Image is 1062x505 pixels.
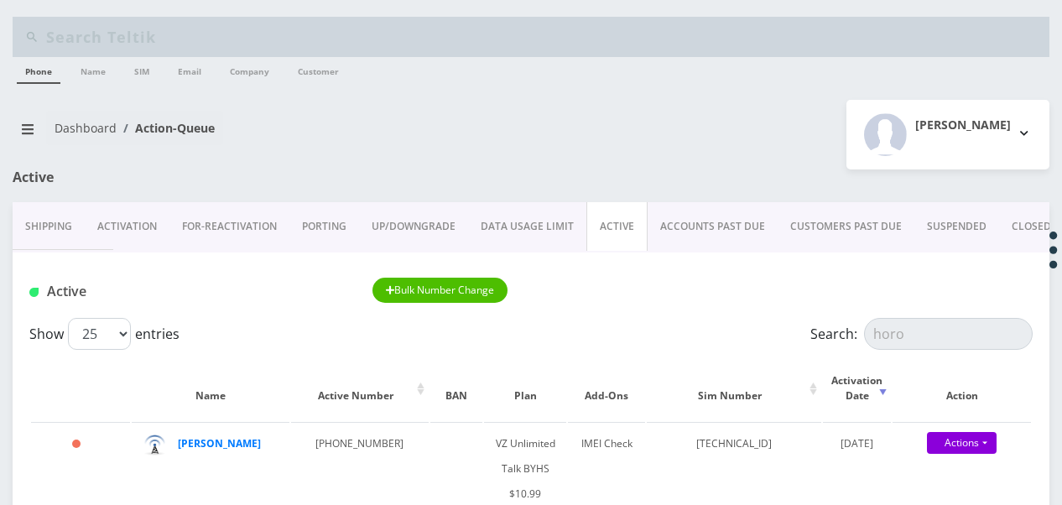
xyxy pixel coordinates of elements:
[289,57,347,82] a: Customer
[132,357,289,420] th: Name
[586,202,648,251] a: ACTIVE
[568,357,645,420] th: Add-Ons
[17,57,60,84] a: Phone
[46,21,1045,53] input: Search Teltik
[864,318,1033,350] input: Search:
[484,357,567,420] th: Plan
[468,202,586,251] a: DATA USAGE LIMIT
[221,57,278,82] a: Company
[359,202,468,251] a: UP/DOWNGRADE
[841,436,873,450] span: [DATE]
[893,357,1031,420] th: Action
[13,202,85,251] a: Shipping
[846,100,1049,169] button: [PERSON_NAME]
[914,202,999,251] a: SUSPENDED
[55,120,117,136] a: Dashboard
[29,318,180,350] label: Show entries
[169,202,289,251] a: FOR-REActivation
[778,202,914,251] a: CUSTOMERS PAST DUE
[29,288,39,297] img: Active
[68,318,131,350] select: Showentries
[169,57,210,82] a: Email
[126,57,158,82] a: SIM
[915,118,1011,133] h2: [PERSON_NAME]
[13,111,518,159] nav: breadcrumb
[29,284,347,299] h1: Active
[430,357,482,420] th: BAN
[13,169,341,185] h1: Active
[85,202,169,251] a: Activation
[648,202,778,251] a: ACCOUNTS PAST DUE
[823,357,892,420] th: Activation Date: activate to sort column ascending
[647,357,821,420] th: Sim Number: activate to sort column ascending
[372,278,508,303] button: Bulk Number Change
[72,57,114,82] a: Name
[178,436,261,450] a: [PERSON_NAME]
[810,318,1033,350] label: Search:
[576,431,637,456] div: IMEI Check
[289,202,359,251] a: PORTING
[291,357,429,420] th: Active Number: activate to sort column ascending
[117,119,215,137] li: Action-Queue
[927,432,997,454] a: Actions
